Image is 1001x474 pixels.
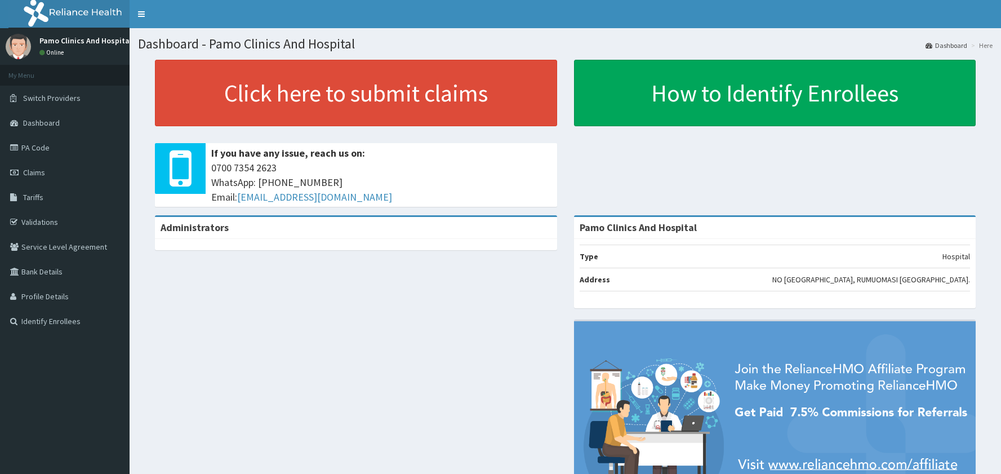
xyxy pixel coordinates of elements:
[580,221,697,234] strong: Pamo Clinics And Hospital
[39,37,132,45] p: Pamo Clinics And Hospital
[138,37,993,51] h1: Dashboard - Pamo Clinics And Hospital
[6,34,31,59] img: User Image
[23,93,81,103] span: Switch Providers
[580,274,610,285] b: Address
[237,191,392,203] a: [EMAIL_ADDRESS][DOMAIN_NAME]
[211,161,551,204] span: 0700 7354 2623 WhatsApp: [PHONE_NUMBER] Email:
[23,118,60,128] span: Dashboard
[968,41,993,50] li: Here
[574,60,976,126] a: How to Identify Enrollees
[926,41,967,50] a: Dashboard
[155,60,557,126] a: Click here to submit claims
[161,221,229,234] b: Administrators
[39,48,66,56] a: Online
[23,192,43,202] span: Tariffs
[772,274,970,285] p: NO [GEOGRAPHIC_DATA], RUMUOMASI [GEOGRAPHIC_DATA].
[942,251,970,262] p: Hospital
[211,147,365,160] b: If you have any issue, reach us on:
[23,167,45,178] span: Claims
[580,251,598,262] b: Type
